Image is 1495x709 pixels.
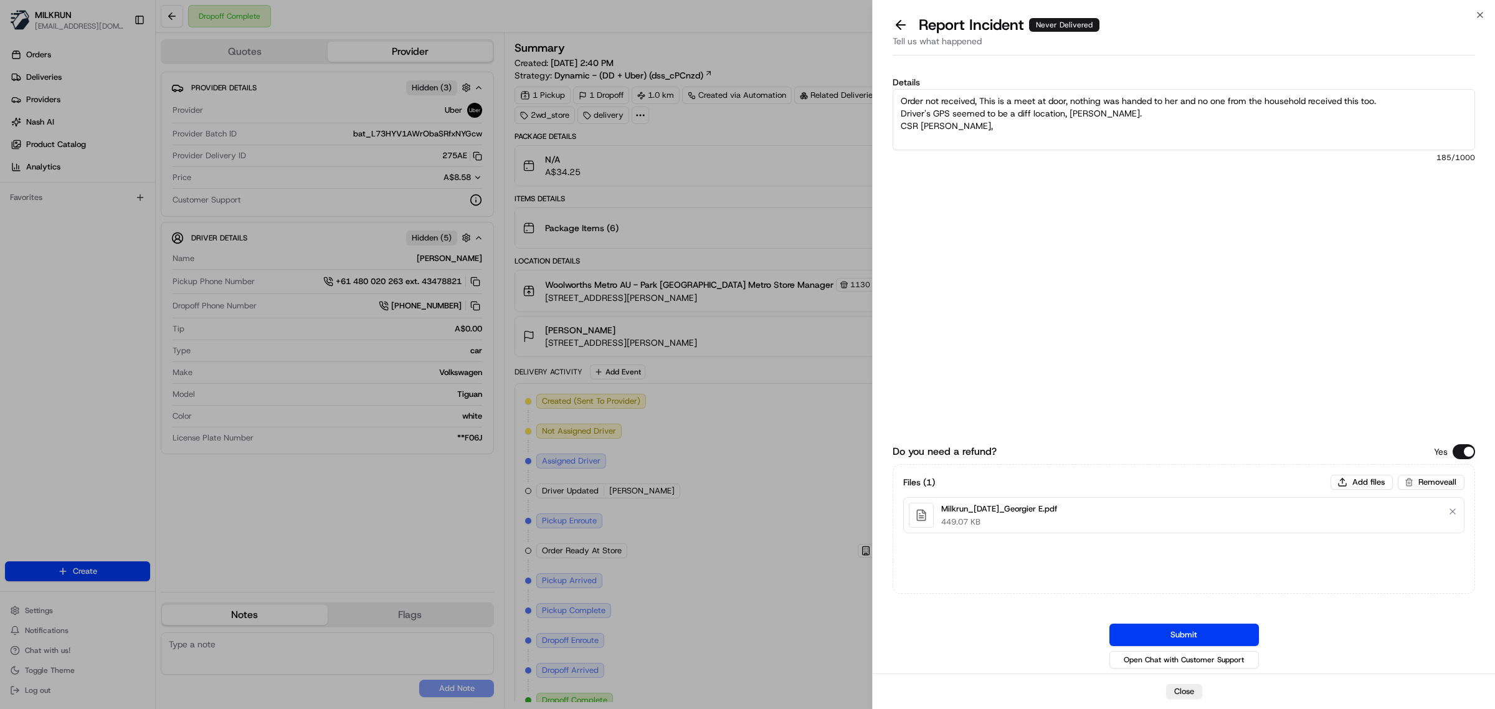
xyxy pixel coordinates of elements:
[1444,503,1461,520] button: Remove file
[893,153,1475,163] span: 185 /1000
[941,503,1057,515] p: Milkrun_[DATE]_Georgier E.pdf
[1166,684,1202,699] button: Close
[1109,624,1259,646] button: Submit
[893,35,1475,55] div: Tell us what happened
[919,15,1099,35] p: Report Incident
[893,78,1475,87] label: Details
[1434,445,1448,458] p: Yes
[893,444,997,459] label: Do you need a refund?
[893,89,1475,150] textarea: Order not received, This is a meet at door, nothing was handed to her and no one from the househo...
[903,476,935,488] h3: Files ( 1 )
[1331,475,1393,490] button: Add files
[1109,651,1259,669] button: Open Chat with Customer Support
[941,516,1057,528] p: 449.07 KB
[1398,475,1464,490] button: Removeall
[1029,18,1099,32] div: Never Delivered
